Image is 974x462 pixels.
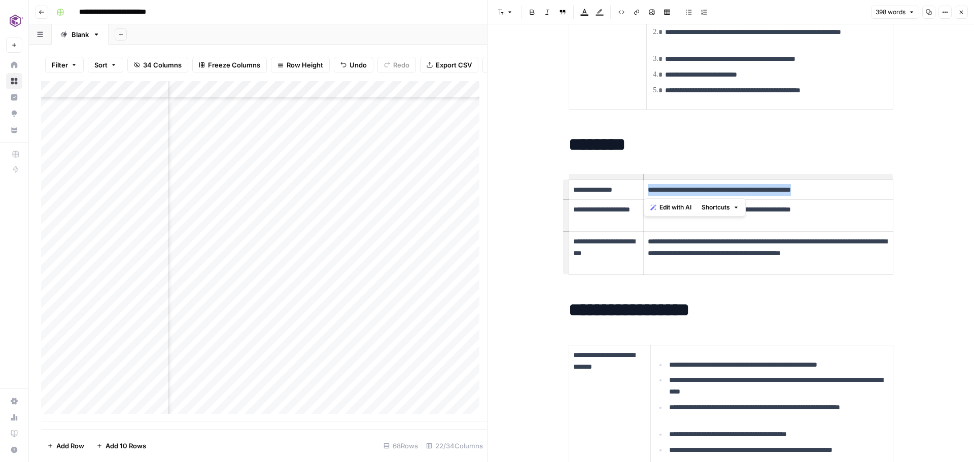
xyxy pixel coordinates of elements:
a: Browse [6,73,22,89]
span: Row Height [287,60,323,70]
button: Export CSV [420,57,478,73]
span: 34 Columns [143,60,182,70]
button: Undo [334,57,373,73]
div: 22/34 Columns [422,438,487,454]
span: Shortcuts [702,203,730,212]
div: Blank [72,29,89,40]
span: Add 10 Rows [106,441,146,451]
div: 68 Rows [379,438,422,454]
a: Home [6,57,22,73]
a: Usage [6,409,22,425]
button: Sort [88,57,123,73]
button: Add Row [41,438,90,454]
a: Opportunities [6,105,22,122]
button: 34 Columns [127,57,188,73]
span: Freeze Columns [208,60,260,70]
span: Filter [52,60,68,70]
span: Sort [94,60,108,70]
a: Settings [6,393,22,409]
span: Redo [393,60,409,70]
a: Learning Hub [6,425,22,442]
img: Commvault Logo [6,12,24,30]
button: Filter [45,57,84,73]
button: Shortcuts [698,201,743,214]
span: Export CSV [436,60,472,70]
button: 398 words [871,6,919,19]
button: Help + Support [6,442,22,458]
button: Workspace: Commvault [6,8,22,33]
a: Insights [6,89,22,105]
button: Add 10 Rows [90,438,152,454]
span: Undo [350,60,367,70]
button: Freeze Columns [192,57,267,73]
button: Row Height [271,57,330,73]
button: Redo [377,57,416,73]
a: Your Data [6,122,22,138]
span: Edit with AI [659,203,691,212]
a: Blank [52,24,109,45]
button: Edit with AI [646,201,695,214]
span: Add Row [56,441,84,451]
span: 398 words [876,8,906,17]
